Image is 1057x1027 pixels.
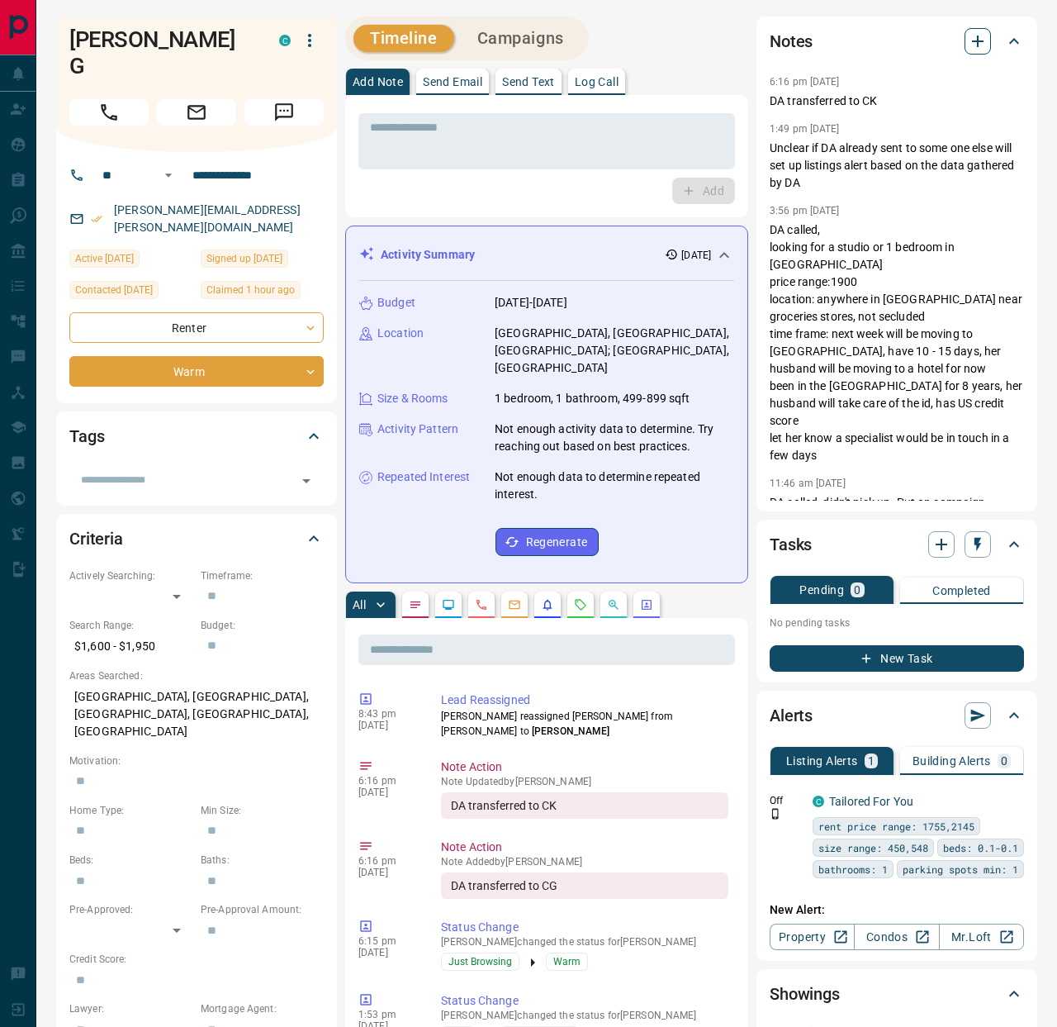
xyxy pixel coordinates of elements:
[441,919,728,936] p: Status Change
[770,808,781,820] svg: Push Notification Only
[409,598,422,611] svg: Notes
[358,1009,416,1020] p: 1:53 pm
[69,1001,192,1016] p: Lawyer:
[69,281,192,304] div: Sun Aug 10 2025
[495,325,734,377] p: [GEOGRAPHIC_DATA], [GEOGRAPHIC_DATA], [GEOGRAPHIC_DATA]; [GEOGRAPHIC_DATA], [GEOGRAPHIC_DATA]
[377,390,448,407] p: Size & Rooms
[441,776,728,787] p: Note Updated by [PERSON_NAME]
[201,568,324,583] p: Timeframe:
[770,924,855,950] a: Property
[770,981,840,1007] h2: Showings
[475,598,488,611] svg: Calls
[201,1001,324,1016] p: Mortgage Agent:
[461,25,581,52] button: Campaigns
[441,856,728,868] p: Note Added by [PERSON_NAME]
[770,793,803,808] p: Off
[799,584,844,596] p: Pending
[201,803,324,818] p: Min Size:
[377,294,415,311] p: Budget
[943,839,1018,856] span: beds: 0.1-0.1
[770,974,1024,1014] div: Showings
[69,423,104,449] h2: Tags
[353,76,403,88] p: Add Note
[441,758,728,776] p: Note Action
[607,598,620,611] svg: Opportunities
[358,720,416,731] p: [DATE]
[69,633,192,660] p: $1,600 - $1,950
[69,525,123,552] h2: Criteria
[69,250,192,273] div: Fri Aug 08 2025
[575,76,619,88] p: Log Call
[553,953,581,970] span: Warm
[114,203,301,234] a: [PERSON_NAME][EMAIL_ADDRESS][PERSON_NAME][DOMAIN_NAME]
[441,792,728,819] div: DA transferred to CK
[770,611,1024,635] p: No pending tasks
[786,755,858,767] p: Listing Alerts
[829,795,913,808] a: Tailored For You
[358,708,416,720] p: 8:43 pm
[770,93,1024,110] p: DA transferred to CK
[932,585,991,597] p: Completed
[69,853,192,868] p: Beds:
[358,867,416,878] p: [DATE]
[495,421,734,455] p: Not enough activity data to determine. Try reaching out based on best practices.
[770,205,840,216] p: 3:56 pm [DATE]
[381,246,475,264] p: Activity Summary
[358,935,416,947] p: 6:15 pm
[770,901,1024,919] p: New Alert:
[813,796,824,807] div: condos.ca
[770,123,840,135] p: 1:49 pm [DATE]
[69,754,324,768] p: Motivation:
[541,598,554,611] svg: Listing Alerts
[868,755,875,767] p: 1
[532,725,609,737] span: [PERSON_NAME]
[441,872,728,899] div: DA transferred to CG
[502,76,555,88] p: Send Text
[903,861,1018,877] span: parking spots min: 1
[495,294,567,311] p: [DATE]-[DATE]
[206,250,282,267] span: Signed up [DATE]
[770,696,1024,735] div: Alerts
[69,416,324,456] div: Tags
[201,618,324,633] p: Budget:
[91,213,102,225] svg: Email Verified
[69,356,324,387] div: Warm
[770,531,812,558] h2: Tasks
[69,26,254,79] h1: [PERSON_NAME] G
[69,568,192,583] p: Actively Searching:
[818,839,928,856] span: size range: 450,548
[770,645,1024,672] button: New Task
[574,598,587,611] svg: Requests
[75,282,153,298] span: Contacted [DATE]
[69,952,324,967] p: Credit Score:
[75,250,134,267] span: Active [DATE]
[159,165,178,185] button: Open
[279,35,291,46] div: condos.ca
[358,947,416,958] p: [DATE]
[508,598,521,611] svg: Emails
[201,853,324,868] p: Baths:
[818,861,888,877] span: bathrooms: 1
[377,468,470,486] p: Repeated Interest
[69,99,149,126] span: Call
[441,992,728,1010] p: Status Change
[69,519,324,559] div: Criteria
[295,469,318,492] button: Open
[69,902,192,917] p: Pre-Approved:
[423,76,482,88] p: Send Email
[441,709,728,739] p: [PERSON_NAME] reassigned [PERSON_NAME] from [PERSON_NAME] to
[495,528,599,556] button: Regenerate
[1001,755,1007,767] p: 0
[441,839,728,856] p: Note Action
[939,924,1024,950] a: Mr.Loft
[441,1010,728,1021] p: [PERSON_NAME] changed the status for [PERSON_NAME]
[157,99,236,126] span: Email
[770,525,1024,564] div: Tasks
[358,775,416,787] p: 6:16 pm
[818,818,974,834] span: rent price range: 1755,2145
[358,855,416,867] p: 6:16 pm
[69,683,324,745] p: [GEOGRAPHIC_DATA], [GEOGRAPHIC_DATA], [GEOGRAPHIC_DATA], [GEOGRAPHIC_DATA], [GEOGRAPHIC_DATA]
[770,140,1024,192] p: Unclear if DA already sent to some one else will set up listings alert based on the data gathered...
[69,668,324,683] p: Areas Searched:
[640,598,653,611] svg: Agent Actions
